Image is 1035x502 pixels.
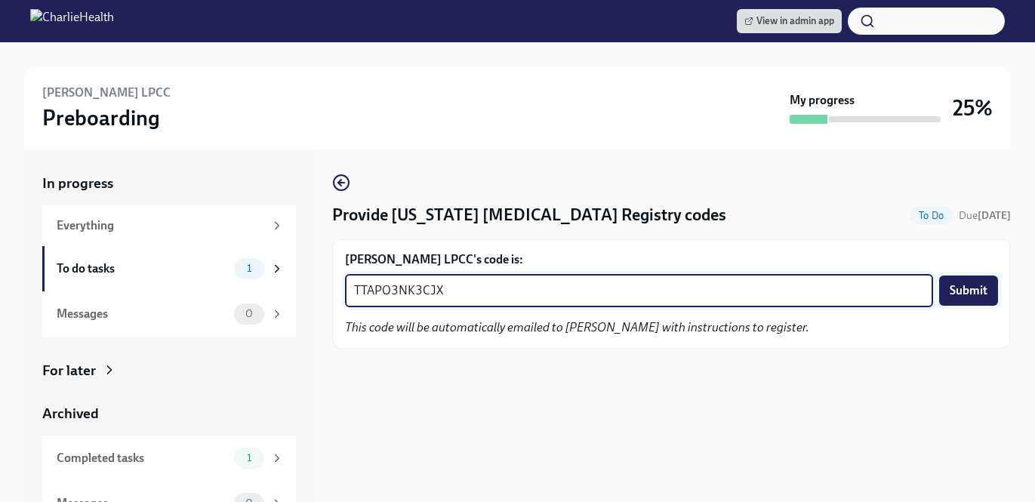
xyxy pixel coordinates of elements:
span: Submit [950,283,987,298]
strong: My progress [790,92,855,109]
a: Everything [42,205,296,246]
h4: Provide [US_STATE] [MEDICAL_DATA] Registry codes [332,204,726,226]
em: This code will be automatically emailed to [PERSON_NAME] with instructions to register. [345,320,809,334]
h3: 25% [953,94,993,122]
img: CharlieHealth [30,9,114,33]
span: Due [959,209,1011,222]
label: [PERSON_NAME] LPCC's code is: [345,251,998,268]
div: Messages [57,306,228,322]
a: In progress [42,174,296,193]
h3: Preboarding [42,104,160,131]
textarea: TTAPO3NK3CJX [354,282,924,300]
div: To do tasks [57,260,228,277]
a: Completed tasks1 [42,436,296,481]
div: For later [42,361,96,380]
span: To Do [910,210,953,221]
a: To do tasks1 [42,246,296,291]
span: 1 [238,263,260,274]
a: For later [42,361,296,380]
span: 1 [238,452,260,464]
a: View in admin app [737,9,842,33]
span: View in admin app [744,14,834,29]
button: Submit [939,276,998,306]
div: Everything [57,217,264,234]
div: Completed tasks [57,450,228,467]
a: Archived [42,404,296,423]
a: Messages0 [42,291,296,337]
span: August 25th, 2025 08:00 [959,208,1011,223]
span: 0 [236,308,262,319]
h6: [PERSON_NAME] LPCC [42,85,171,101]
strong: [DATE] [978,209,1011,222]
